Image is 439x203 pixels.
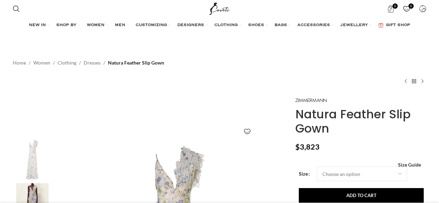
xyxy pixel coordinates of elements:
a: 0 [384,2,398,16]
span: SHOES [248,23,264,28]
span: ACCESSORIES [297,23,330,28]
a: ACCESSORIES [297,18,334,32]
a: DESIGNERS [177,18,208,32]
a: BAGS [275,18,290,32]
bdi: 3,823 [295,142,320,151]
div: My Wishlist [400,2,414,16]
img: GiftBag [378,23,383,27]
nav: Breadcrumb [13,59,164,67]
h1: Natura Feather Slip Gown [295,107,426,136]
button: Add to cart [299,188,424,203]
a: Next product [418,77,427,85]
span: 0 [408,3,414,9]
a: Dresses [84,59,101,67]
span: CLOTHING [214,23,238,28]
a: Home [13,59,26,67]
a: GIFT SHOP [378,18,410,32]
img: Zimmermann dress [11,139,53,180]
a: SHOES [248,18,268,32]
a: Women [33,59,50,67]
a: CLOTHING [214,18,241,32]
a: Clothing [58,59,76,67]
span: BAGS [275,23,287,28]
div: Main navigation [9,18,430,32]
a: CUSTOMIZING [136,18,170,32]
a: WOMEN [87,18,108,32]
span: Natura Feather Slip Gown [108,59,164,67]
a: 0 [400,2,414,16]
span: DESIGNERS [177,23,204,28]
span: 0 [392,3,398,9]
span: NEW IN [29,23,46,28]
span: JEWELLERY [340,23,368,28]
a: SHOP BY [56,18,80,32]
a: Previous product [402,77,410,85]
a: JEWELLERY [340,18,371,32]
span: $ [295,142,300,151]
label: Size [299,170,310,178]
a: Site logo [208,5,231,11]
span: CUSTOMIZING [136,23,167,28]
img: Zimmermann [295,99,327,102]
a: NEW IN [29,18,49,32]
a: MEN [115,18,129,32]
span: MEN [115,23,125,28]
a: Search [9,2,23,16]
span: GIFT SHOP [386,23,410,28]
span: WOMEN [87,23,104,28]
span: SHOP BY [56,23,76,28]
